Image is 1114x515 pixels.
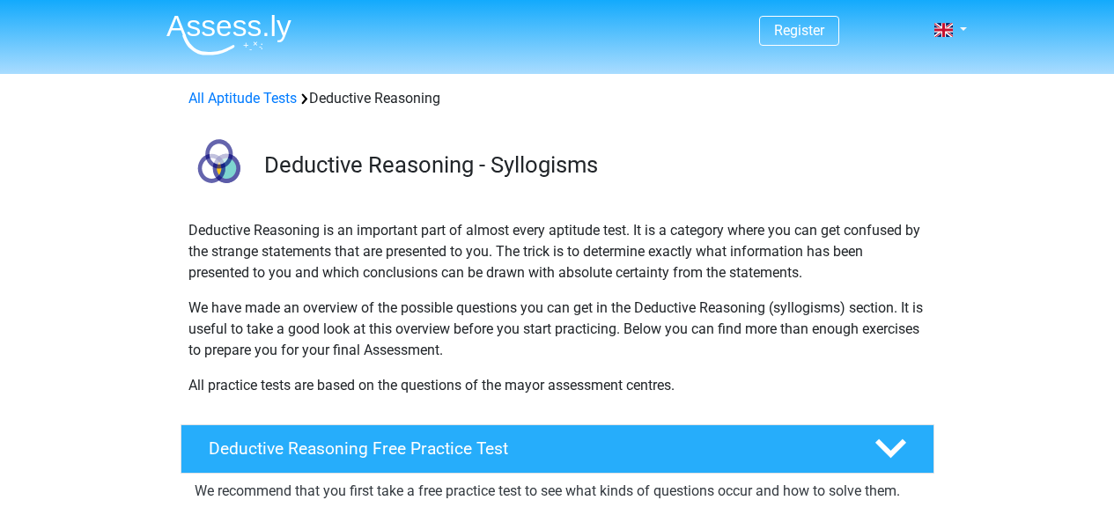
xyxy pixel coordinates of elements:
[166,14,291,55] img: Assessly
[209,438,846,459] h4: Deductive Reasoning Free Practice Test
[195,481,920,502] p: We recommend that you first take a free practice test to see what kinds of questions occur and ho...
[181,88,933,109] div: Deductive Reasoning
[181,130,256,205] img: deductive reasoning
[188,90,297,107] a: All Aptitude Tests
[173,424,941,474] a: Deductive Reasoning Free Practice Test
[188,220,926,283] p: Deductive Reasoning is an important part of almost every aptitude test. It is a category where yo...
[188,375,926,396] p: All practice tests are based on the questions of the mayor assessment centres.
[264,151,920,179] h3: Deductive Reasoning - Syllogisms
[188,298,926,361] p: We have made an overview of the possible questions you can get in the Deductive Reasoning (syllog...
[774,22,824,39] a: Register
